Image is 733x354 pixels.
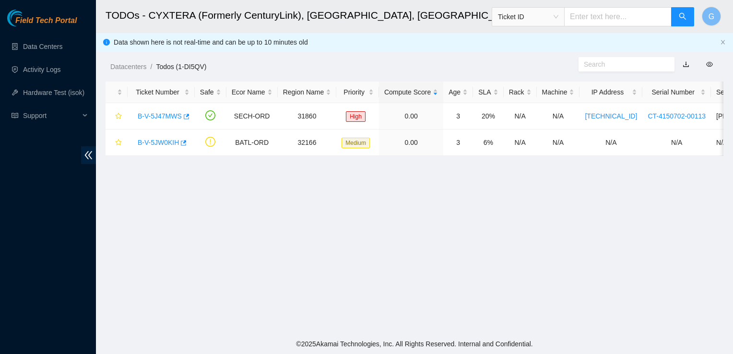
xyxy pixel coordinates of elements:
span: read [12,112,18,119]
a: Data Centers [23,43,62,50]
span: star [115,113,122,120]
img: Akamai Technologies [7,10,48,26]
span: G [709,11,714,23]
span: star [115,139,122,147]
td: 20% [473,103,503,130]
input: Search [584,59,662,70]
span: Ticket ID [498,10,558,24]
td: 3 [443,103,473,130]
td: 32166 [278,130,337,156]
a: Todos (1-DI5QV) [156,63,206,71]
td: 6% [473,130,503,156]
td: SECH-ORD [226,103,278,130]
a: Datacenters [110,63,146,71]
td: 0.00 [379,103,443,130]
td: N/A [642,130,711,156]
td: N/A [504,130,537,156]
button: close [720,39,726,46]
td: 0.00 [379,130,443,156]
span: Medium [342,138,370,148]
span: Field Tech Portal [15,16,77,25]
button: star [111,108,122,124]
td: N/A [504,103,537,130]
input: Enter text here... [564,7,672,26]
td: BATL-ORD [226,130,278,156]
span: check-circle [205,110,215,120]
a: B-V-5J47MWS [138,112,182,120]
button: download [675,57,697,72]
a: [TECHNICAL_ID] [585,112,637,120]
td: N/A [537,103,580,130]
a: B-V-5JW0KIH [138,139,179,146]
span: double-left [81,146,96,164]
a: Akamai TechnologiesField Tech Portal [7,17,77,30]
span: / [150,63,152,71]
span: High [346,111,366,122]
a: Activity Logs [23,66,61,73]
span: exclamation-circle [205,137,215,147]
td: N/A [537,130,580,156]
span: search [679,12,686,22]
a: download [683,60,689,68]
td: N/A [579,130,642,156]
button: G [702,7,721,26]
footer: © 2025 Akamai Technologies, Inc. All Rights Reserved. Internal and Confidential. [96,334,733,354]
a: Hardware Test (isok) [23,89,84,96]
span: close [720,39,726,45]
button: star [111,135,122,150]
a: CT-4150702-00113 [648,112,706,120]
td: 3 [443,130,473,156]
button: search [671,7,694,26]
td: 31860 [278,103,337,130]
span: eye [706,61,713,68]
span: Support [23,106,80,125]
